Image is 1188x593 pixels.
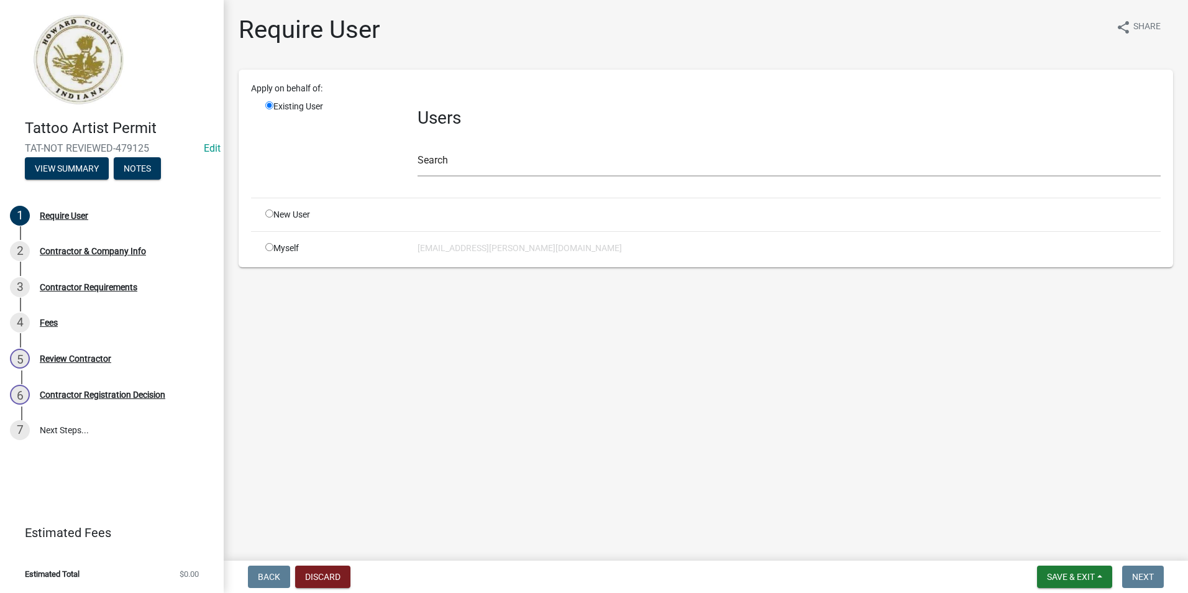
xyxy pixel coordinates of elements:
[1132,572,1154,582] span: Next
[1106,15,1171,39] button: shareShare
[10,349,30,369] div: 5
[25,570,80,578] span: Estimated Total
[248,566,290,588] button: Back
[114,157,161,180] button: Notes
[40,390,165,399] div: Contractor Registration Decision
[10,520,204,545] a: Estimated Fees
[25,142,199,154] span: TAT-NOT REVIEWED-479125
[114,164,161,174] wm-modal-confirm: Notes
[418,108,1161,129] h3: Users
[10,385,30,405] div: 6
[40,211,88,220] div: Require User
[10,313,30,333] div: 4
[1116,20,1131,35] i: share
[10,420,30,440] div: 7
[10,277,30,297] div: 3
[258,572,280,582] span: Back
[10,206,30,226] div: 1
[239,15,380,45] h1: Require User
[10,241,30,261] div: 2
[1037,566,1112,588] button: Save & Exit
[204,142,221,154] wm-modal-confirm: Edit Application Number
[256,100,408,188] div: Existing User
[40,354,111,363] div: Review Contractor
[1047,572,1095,582] span: Save & Exit
[40,247,146,255] div: Contractor & Company Info
[1122,566,1164,588] button: Next
[180,570,199,578] span: $0.00
[204,142,221,154] a: Edit
[40,318,58,327] div: Fees
[295,566,350,588] button: Discard
[1133,20,1161,35] span: Share
[25,13,131,106] img: Howard County, Indiana
[256,208,408,221] div: New User
[25,164,109,174] wm-modal-confirm: Summary
[256,242,408,255] div: Myself
[25,119,214,137] h4: Tattoo Artist Permit
[25,157,109,180] button: View Summary
[242,82,1170,95] div: Apply on behalf of:
[40,283,137,292] div: Contractor Requirements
